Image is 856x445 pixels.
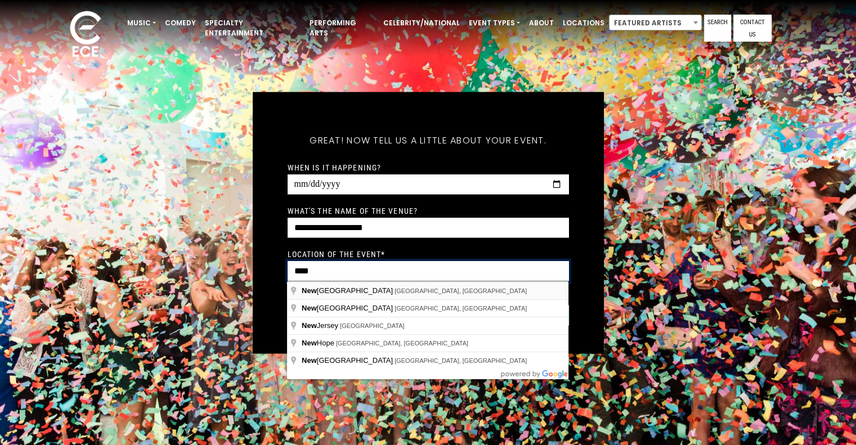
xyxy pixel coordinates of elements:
a: Locations [558,14,609,33]
a: Search [704,15,731,42]
span: Jersey [302,321,340,330]
span: [GEOGRAPHIC_DATA] [302,286,395,295]
span: New [302,356,317,365]
a: Specialty Entertainment [200,14,305,43]
span: [GEOGRAPHIC_DATA], [GEOGRAPHIC_DATA] [395,357,527,364]
span: [GEOGRAPHIC_DATA], [GEOGRAPHIC_DATA] [395,287,527,294]
a: About [525,14,558,33]
span: [GEOGRAPHIC_DATA], [GEOGRAPHIC_DATA] [336,340,468,347]
h5: Great! Now tell us a little about your event. [288,120,569,160]
span: [GEOGRAPHIC_DATA] [302,356,395,365]
span: [GEOGRAPHIC_DATA], [GEOGRAPHIC_DATA] [395,305,527,312]
span: Featured Artists [609,15,701,31]
a: Comedy [160,14,200,33]
a: Contact Us [733,15,772,42]
label: What's the name of the venue? [288,205,418,215]
label: When is it happening? [288,162,382,172]
span: [GEOGRAPHIC_DATA] [340,322,405,329]
span: New [302,339,317,347]
span: Featured Artists [609,15,702,30]
span: New [302,321,317,330]
a: Celebrity/National [379,14,464,33]
span: Hope [302,339,336,347]
label: Location of the event [288,249,386,259]
a: Performing Arts [305,14,379,43]
span: New [302,286,317,295]
span: [GEOGRAPHIC_DATA] [302,304,395,312]
img: ece_new_logo_whitev2-1.png [57,8,114,62]
a: Music [123,14,160,33]
span: New [302,304,317,312]
a: Event Types [464,14,525,33]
